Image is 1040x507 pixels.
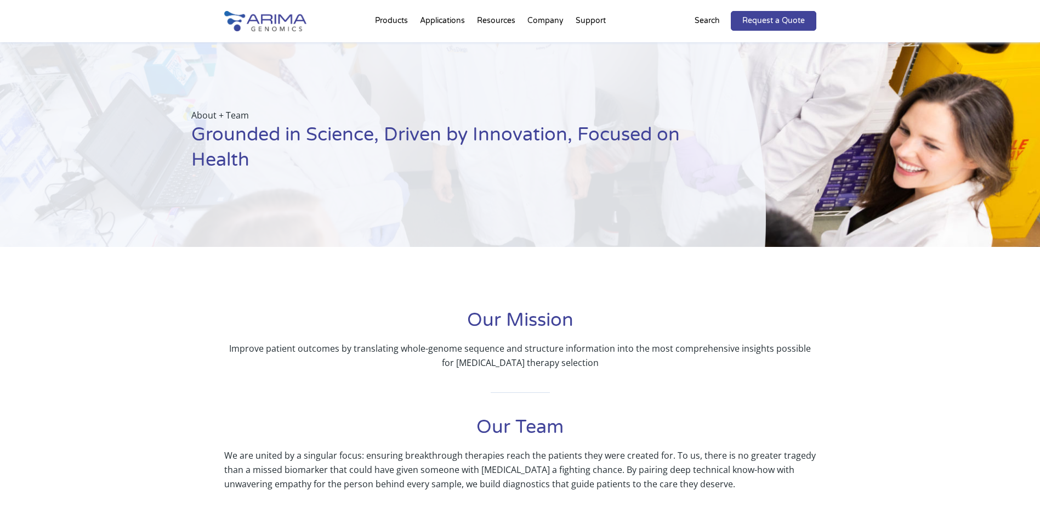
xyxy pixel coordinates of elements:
h1: Grounded in Science, Driven by Innovation, Focused on Health [191,122,711,181]
img: Arima-Genomics-logo [224,11,306,31]
p: Search [695,14,720,28]
p: We are united by a singular focus: ensuring breakthrough therapies reach the patients they were c... [224,448,816,491]
a: Request a Quote [731,11,816,31]
h1: Our Mission [224,308,816,341]
p: Improve patient outcomes by translating whole-genome sequence and structure information into the ... [224,341,816,370]
h1: Our Team [224,415,816,448]
p: About + Team [191,108,711,122]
